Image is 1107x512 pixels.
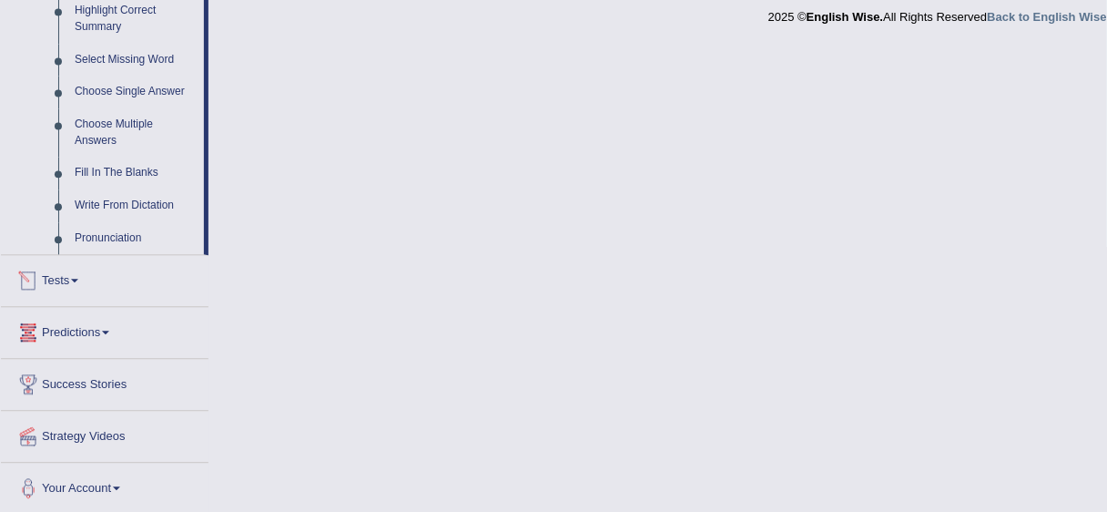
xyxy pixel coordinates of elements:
[988,10,1107,24] a: Back to English Wise
[66,222,204,255] a: Pronunciation
[66,189,204,222] a: Write From Dictation
[66,76,204,108] a: Choose Single Answer
[1,463,208,508] a: Your Account
[66,108,204,157] a: Choose Multiple Answers
[1,255,208,301] a: Tests
[1,411,208,456] a: Strategy Videos
[66,157,204,189] a: Fill In The Blanks
[1,359,208,404] a: Success Stories
[66,44,204,77] a: Select Missing Word
[1,307,208,353] a: Predictions
[807,10,883,24] strong: English Wise.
